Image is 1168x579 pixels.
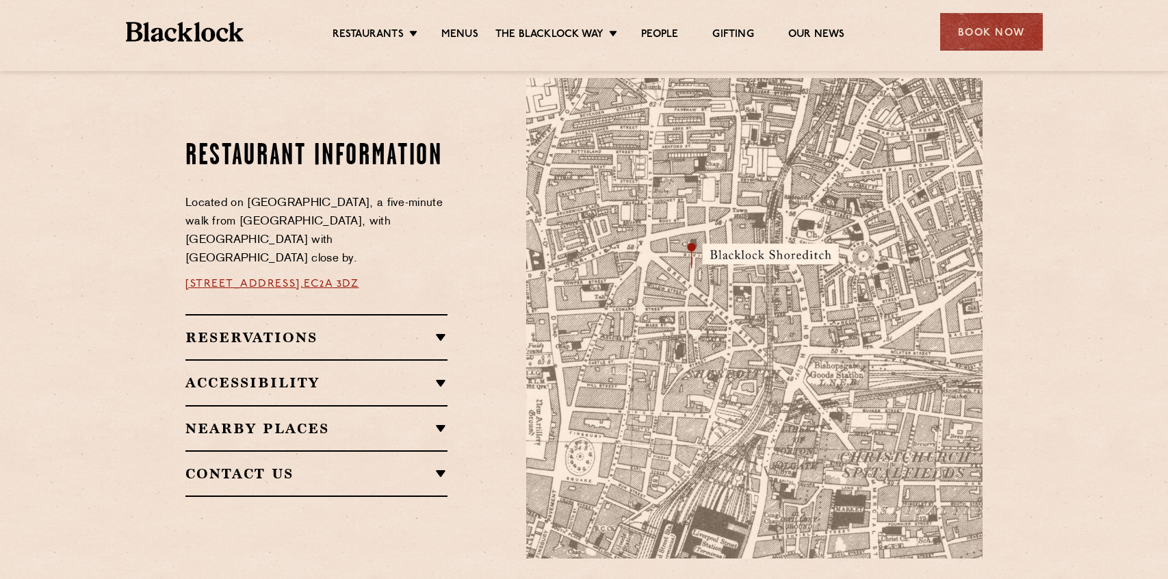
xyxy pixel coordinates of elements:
[940,13,1043,51] div: Book Now
[712,28,753,43] a: Gifting
[185,140,447,174] h2: Restaurant Information
[185,465,447,482] h2: Contact Us
[835,430,1027,558] img: svg%3E
[185,279,304,289] a: [STREET_ADDRESS],
[495,28,604,43] a: The Blacklock Way
[333,28,404,43] a: Restaurants
[185,420,447,437] h2: Nearby Places
[304,279,359,289] a: EC2A 3DZ
[788,28,845,43] a: Our News
[185,329,447,346] h2: Reservations
[126,22,244,42] img: BL_Textured_Logo-footer-cropped.svg
[185,194,447,268] p: Located on [GEOGRAPHIC_DATA], a five-minute walk from [GEOGRAPHIC_DATA], with [GEOGRAPHIC_DATA] w...
[641,28,678,43] a: People
[441,28,478,43] a: Menus
[185,374,447,391] h2: Accessibility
